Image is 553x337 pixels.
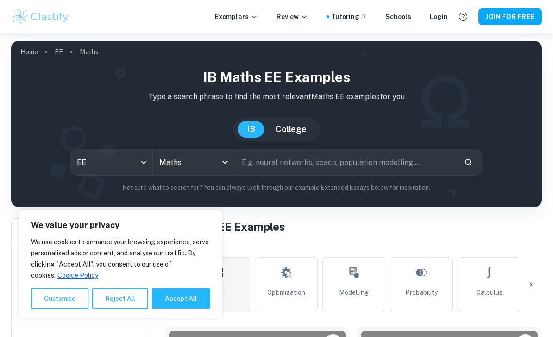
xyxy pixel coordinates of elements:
a: Cookie Policy [57,271,99,280]
p: Type a search phrase to find the most relevant Maths EE examples for you [19,91,534,102]
a: Tutoring [331,12,367,22]
div: We value your privacy [19,210,222,318]
a: Login [430,12,448,22]
button: College [266,121,316,138]
a: Schools [385,12,411,22]
button: Help and Feedback [455,9,471,25]
p: We use cookies to enhance your browsing experience, serve personalised ads or content, and analys... [31,236,210,281]
button: IB [238,121,264,138]
img: profile cover [11,41,542,207]
button: Accept All [152,288,210,309]
h1: All Maths EE Examples [165,218,542,235]
input: E.g. neural networks, space, population modelling... [235,149,457,175]
span: Probability [405,287,438,298]
p: Review [276,12,308,22]
img: Clastify logo [11,7,70,26]
a: Home [20,45,38,58]
span: Calculus [476,287,503,298]
a: EE [55,45,63,58]
h1: IB Maths EE examples [19,67,534,88]
span: Modelling [339,287,369,298]
span: Optimization [267,287,305,298]
p: Exemplars [215,12,258,22]
div: EE [70,149,152,175]
button: Open [219,156,232,169]
button: Search [460,154,476,170]
button: Customise [31,288,88,309]
p: We value your privacy [31,220,210,231]
button: Reject All [92,288,148,309]
p: Not sure what to search for? You can always look through our example Extended Essays below for in... [19,183,534,192]
p: Maths [80,47,99,57]
button: JOIN FOR FREE [478,8,542,25]
h6: Topic [165,242,542,254]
